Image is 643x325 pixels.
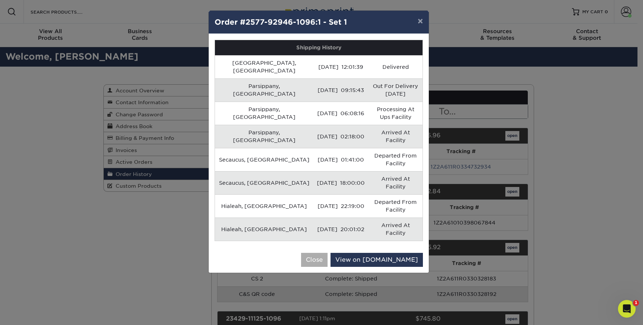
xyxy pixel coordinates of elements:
[313,171,368,194] td: [DATE] 18:00:00
[215,218,313,241] td: Hialeah, [GEOGRAPHIC_DATA]
[313,78,368,102] td: [DATE] 09:15:43
[368,125,423,148] td: Arrived At Facility
[368,194,423,218] td: Departed From Facility
[313,125,368,148] td: [DATE] 02:18:00
[215,40,423,55] th: Shipping History
[215,17,423,28] h4: Order #2577-92946-1096:1 - Set 1
[215,78,313,102] td: Parsippany, [GEOGRAPHIC_DATA]
[368,102,423,125] td: Processing At Ups Facility
[301,253,328,267] button: Close
[215,102,313,125] td: Parsippany, [GEOGRAPHIC_DATA]
[215,171,313,194] td: Secaucus, [GEOGRAPHIC_DATA]
[368,148,423,171] td: Departed From Facility
[313,148,368,171] td: [DATE] 01:41:00
[368,78,423,102] td: Out For Delivery [DATE]
[215,194,313,218] td: Hialeah, [GEOGRAPHIC_DATA]
[412,11,429,31] button: ×
[313,55,368,78] td: [DATE] 12:01:39
[331,253,423,267] a: View on [DOMAIN_NAME]
[215,125,313,148] td: Parsippany, [GEOGRAPHIC_DATA]
[618,300,636,318] iframe: Intercom live chat
[633,300,639,306] span: 1
[368,218,423,241] td: Arrived At Facility
[313,102,368,125] td: [DATE] 06:08:16
[313,218,368,241] td: [DATE] 20:01:02
[368,55,423,78] td: Delivered
[313,194,368,218] td: [DATE] 22:19:00
[215,148,313,171] td: Secaucus, [GEOGRAPHIC_DATA]
[215,55,313,78] td: [GEOGRAPHIC_DATA], [GEOGRAPHIC_DATA]
[368,171,423,194] td: Arrived At Facility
